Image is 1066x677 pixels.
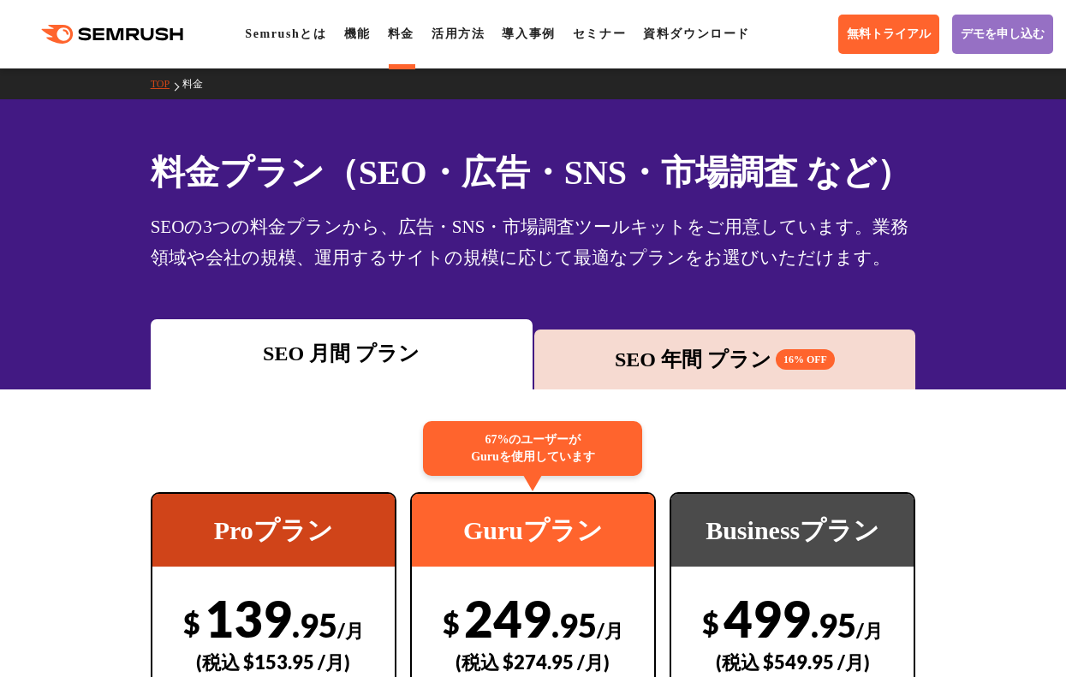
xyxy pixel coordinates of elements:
span: /月 [856,619,883,642]
a: 活用方法 [432,27,485,40]
a: 資料ダウンロード [643,27,750,40]
span: $ [702,605,719,640]
a: 料金 [182,78,216,90]
span: /月 [597,619,623,642]
span: $ [183,605,200,640]
div: SEO 年間 プラン [543,344,908,375]
a: Semrushとは [245,27,326,40]
span: .95 [292,605,337,644]
a: デモを申し込む [952,15,1053,54]
div: SEOの3つの料金プランから、広告・SNS・市場調査ツールキットをご用意しています。業務領域や会社の規模、運用するサイトの規模に応じて最適なプランをお選びいただけます。 [151,211,916,273]
span: デモを申し込む [961,27,1045,42]
a: セミナー [573,27,626,40]
a: 料金 [388,27,414,40]
span: 無料トライアル [847,27,931,42]
div: SEO 月間 プラン [159,338,524,369]
a: 導入事例 [502,27,555,40]
a: TOP [151,78,182,90]
div: 67%のユーザーが Guruを使用しています [423,421,642,476]
h1: 料金プラン（SEO・広告・SNS・市場調査 など） [151,147,916,198]
a: 無料トライアル [838,15,939,54]
span: $ [443,605,460,640]
span: .95 [551,605,597,644]
span: /月 [337,619,364,642]
a: 機能 [344,27,371,40]
div: Businessプラン [671,494,914,567]
div: Proプラン [152,494,395,567]
span: .95 [811,605,856,644]
div: Guruプラン [412,494,654,567]
span: 16% OFF [776,349,835,370]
